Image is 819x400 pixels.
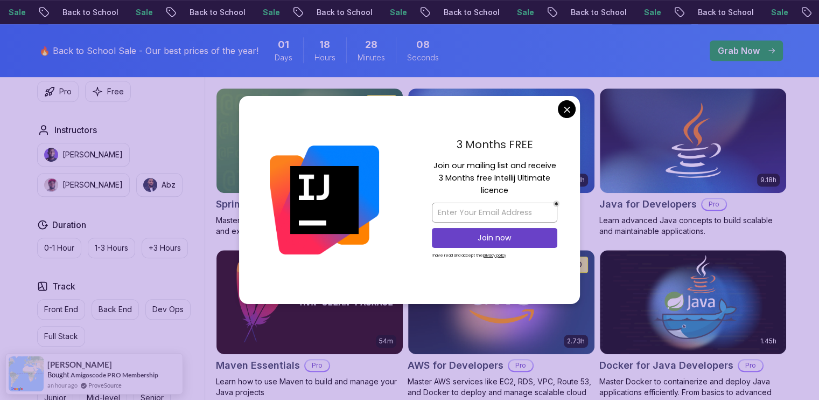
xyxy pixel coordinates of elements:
[59,86,72,97] p: Pro
[136,173,183,197] button: instructor imgAbz
[177,7,250,18] p: Back to School
[216,358,300,373] h2: Maven Essentials
[95,243,128,253] p: 1-3 Hours
[250,7,284,18] p: Sale
[702,199,726,210] p: Pro
[216,215,403,237] p: Master database management, advanced querying, and expert data handling with ease
[37,81,79,102] button: Pro
[44,178,58,192] img: instructor img
[407,52,439,63] span: Seconds
[44,304,78,315] p: Front End
[275,52,292,63] span: Days
[54,123,97,136] h2: Instructors
[408,88,595,237] a: Java for Beginners card2.41hJava for BeginnersBeginner-friendly Java course for essential program...
[44,148,58,162] img: instructor img
[145,299,191,320] button: Dev Ops
[149,243,181,253] p: +3 Hours
[377,7,411,18] p: Sale
[162,180,176,190] p: Abz
[319,37,330,52] span: 18 Hours
[216,376,403,398] p: Learn how to use Maven to build and manage your Java projects
[47,370,69,379] span: Bought
[278,37,289,52] span: 1 Days
[47,360,112,369] span: [PERSON_NAME]
[44,331,78,342] p: Full Stack
[760,337,776,346] p: 1.45h
[305,360,329,371] p: Pro
[216,197,293,212] h2: Spring Data JPA
[558,7,631,18] p: Back to School
[379,337,393,346] p: 54m
[758,7,793,18] p: Sale
[599,88,787,237] a: Java for Developers card9.18hJava for DevelopersProLearn advanced Java concepts to build scalable...
[52,218,86,231] h2: Duration
[365,37,377,52] span: 28 Minutes
[216,250,403,355] img: Maven Essentials card
[85,81,131,102] button: Free
[718,44,760,57] p: Grab Now
[599,358,733,373] h2: Docker for Java Developers
[37,173,130,197] button: instructor img[PERSON_NAME]
[107,86,124,97] p: Free
[123,7,157,18] p: Sale
[37,238,81,258] button: 0-1 Hour
[152,304,184,315] p: Dev Ops
[631,7,666,18] p: Sale
[358,52,385,63] span: Minutes
[314,52,335,63] span: Hours
[685,7,758,18] p: Back to School
[408,358,503,373] h2: AWS for Developers
[39,44,258,57] p: 🔥 Back to School Sale - Our best prices of the year!
[37,326,85,347] button: Full Stack
[44,243,74,253] p: 0-1 Hour
[504,7,538,18] p: Sale
[600,88,786,193] img: Java for Developers card
[47,381,78,390] span: an hour ago
[143,178,157,192] img: instructor img
[62,180,123,190] p: [PERSON_NAME]
[431,7,504,18] p: Back to School
[216,88,403,193] img: Spring Data JPA card
[92,299,139,320] button: Back End
[599,197,697,212] h2: Java for Developers
[50,7,123,18] p: Back to School
[37,143,130,167] button: instructor img[PERSON_NAME]
[600,250,786,355] img: Docker for Java Developers card
[408,88,594,193] img: Java for Beginners card
[216,88,403,237] a: Spring Data JPA card6.65hNEWSpring Data JPAProMaster database management, advanced querying, and ...
[599,215,787,237] p: Learn advanced Java concepts to build scalable and maintainable applications.
[216,250,403,398] a: Maven Essentials card54mMaven EssentialsProLearn how to use Maven to build and manage your Java p...
[37,299,85,320] button: Front End
[567,337,585,346] p: 2.73h
[88,238,135,258] button: 1-3 Hours
[99,304,132,315] p: Back End
[71,371,158,379] a: Amigoscode PRO Membership
[509,360,533,371] p: Pro
[304,7,377,18] p: Back to School
[9,356,44,391] img: provesource social proof notification image
[739,360,762,371] p: Pro
[416,37,430,52] span: 8 Seconds
[142,238,188,258] button: +3 Hours
[88,381,122,390] a: ProveSource
[62,149,123,160] p: [PERSON_NAME]
[760,176,776,184] p: 9.18h
[52,280,75,293] h2: Track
